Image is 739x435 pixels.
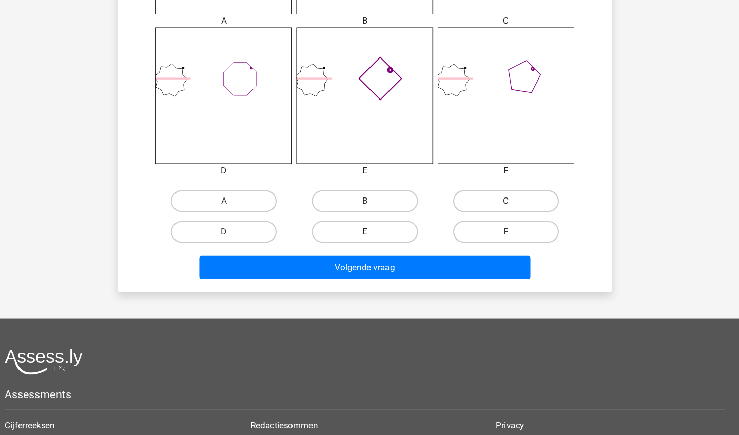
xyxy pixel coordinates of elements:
div: A [166,41,309,53]
a: Redactiesommen [262,421,325,431]
label: D [188,234,287,255]
div: C [430,41,573,53]
label: C [452,206,551,226]
label: F [452,234,551,255]
label: A [188,206,287,226]
div: B [298,41,441,53]
a: Cijferreeksen [32,421,79,431]
button: Volgende vraag [215,267,525,289]
img: Assessly logo [32,354,105,379]
label: B [320,206,419,226]
div: D [166,181,309,193]
a: Privacy [492,421,519,431]
div: F [430,181,573,193]
label: E [320,234,419,255]
div: E [298,181,441,193]
h5: Assessments [32,391,707,403]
